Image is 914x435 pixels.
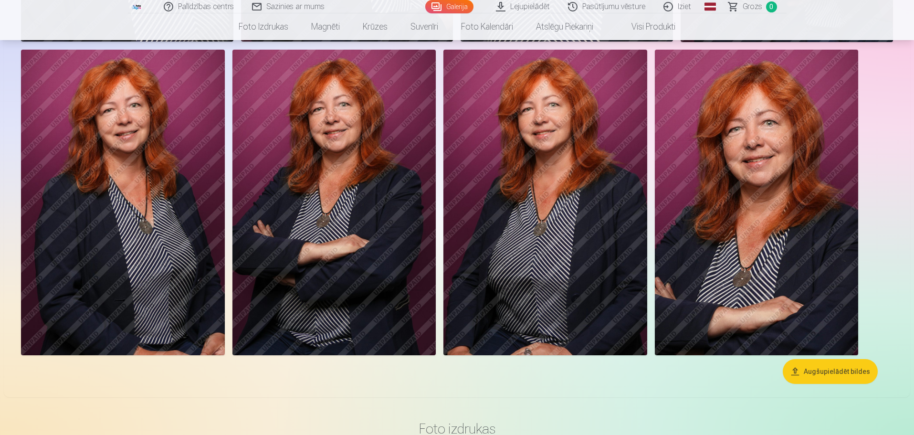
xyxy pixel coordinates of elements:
[450,13,525,40] a: Foto kalendāri
[743,1,762,12] span: Grozs
[227,13,300,40] a: Foto izdrukas
[300,13,351,40] a: Magnēti
[132,4,142,10] img: /fa1
[351,13,399,40] a: Krūzes
[399,13,450,40] a: Suvenīri
[525,13,605,40] a: Atslēgu piekariņi
[783,359,878,384] button: Augšupielādēt bildes
[766,1,777,12] span: 0
[605,13,687,40] a: Visi produkti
